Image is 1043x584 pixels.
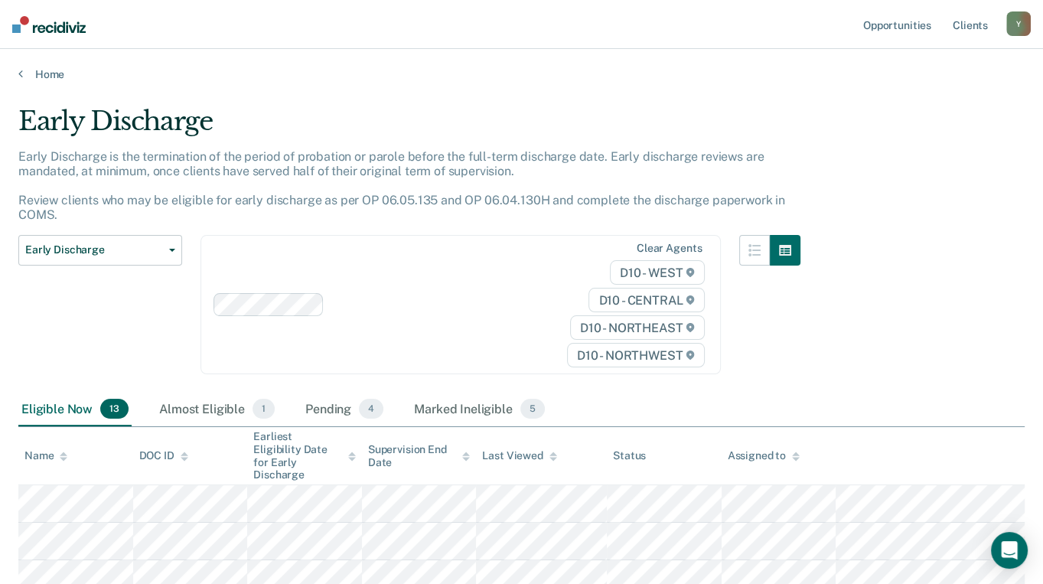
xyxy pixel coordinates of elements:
div: Clear agents [637,242,702,255]
span: D10 - WEST [610,260,705,285]
div: DOC ID [139,449,188,462]
p: Early Discharge is the termination of the period of probation or parole before the full-term disc... [18,149,785,223]
div: Name [24,449,67,462]
img: Recidiviz [12,16,86,33]
div: Status [613,449,646,462]
div: Last Viewed [482,449,556,462]
div: Assigned to [728,449,800,462]
a: Home [18,67,1025,81]
span: D10 - CENTRAL [588,288,705,312]
span: 4 [359,399,383,419]
span: 1 [253,399,275,419]
div: Supervision End Date [368,443,471,469]
div: Open Intercom Messenger [991,532,1028,569]
div: Almost Eligible1 [156,393,278,426]
span: 13 [100,399,129,419]
span: 5 [520,399,545,419]
span: D10 - NORTHWEST [567,343,705,367]
button: Y [1006,11,1031,36]
div: Early Discharge [18,106,800,149]
div: Pending4 [302,393,386,426]
button: Early Discharge [18,235,182,266]
div: Earliest Eligibility Date for Early Discharge [253,430,356,481]
div: Marked Ineligible5 [411,393,548,426]
span: D10 - NORTHEAST [570,315,705,340]
div: Eligible Now13 [18,393,132,426]
span: Early Discharge [25,243,163,256]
